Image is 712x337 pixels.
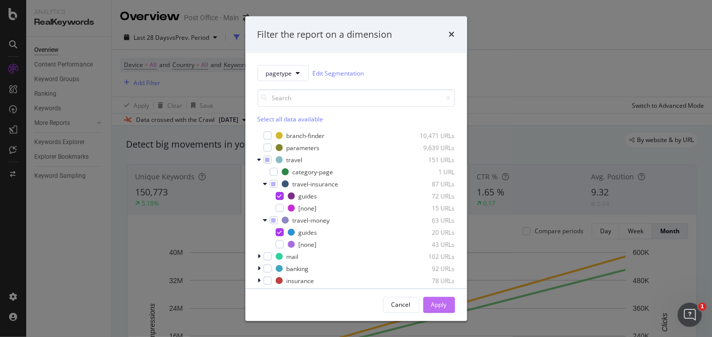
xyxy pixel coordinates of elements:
[406,192,455,200] div: 72 URLs
[406,264,455,273] div: 92 URLs
[293,216,330,225] div: travel-money
[406,131,455,140] div: 10,471 URLs
[423,297,455,313] button: Apply
[287,264,309,273] div: banking
[406,252,455,261] div: 102 URLs
[299,204,317,213] div: [none]
[406,228,455,237] div: 20 URLs
[293,180,339,188] div: travel-insurance
[313,68,364,79] a: Edit Segmentation
[257,65,309,82] button: pagetype
[406,204,455,213] div: 15 URLs
[678,303,702,327] iframe: Intercom live chat
[431,300,447,309] div: Apply
[406,168,455,176] div: 1 URL
[257,90,455,107] input: Search
[287,252,299,261] div: mail
[266,69,292,78] span: pagetype
[287,277,314,285] div: insurance
[392,300,411,309] div: Cancel
[406,240,455,249] div: 43 URLs
[287,156,303,164] div: travel
[698,303,706,311] span: 1
[257,28,393,41] div: Filter the report on a dimension
[406,180,455,188] div: 87 URLs
[406,144,455,152] div: 9,639 URLs
[257,115,455,124] div: Select all data available
[406,216,455,225] div: 63 URLs
[287,144,320,152] div: parameters
[406,156,455,164] div: 151 URLs
[299,240,317,249] div: [none]
[406,277,455,285] div: 78 URLs
[245,16,467,321] div: modal
[383,297,419,313] button: Cancel
[287,131,325,140] div: branch-finder
[299,192,317,200] div: guides
[449,28,455,41] div: times
[293,168,334,176] div: category-page
[299,228,317,237] div: guides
